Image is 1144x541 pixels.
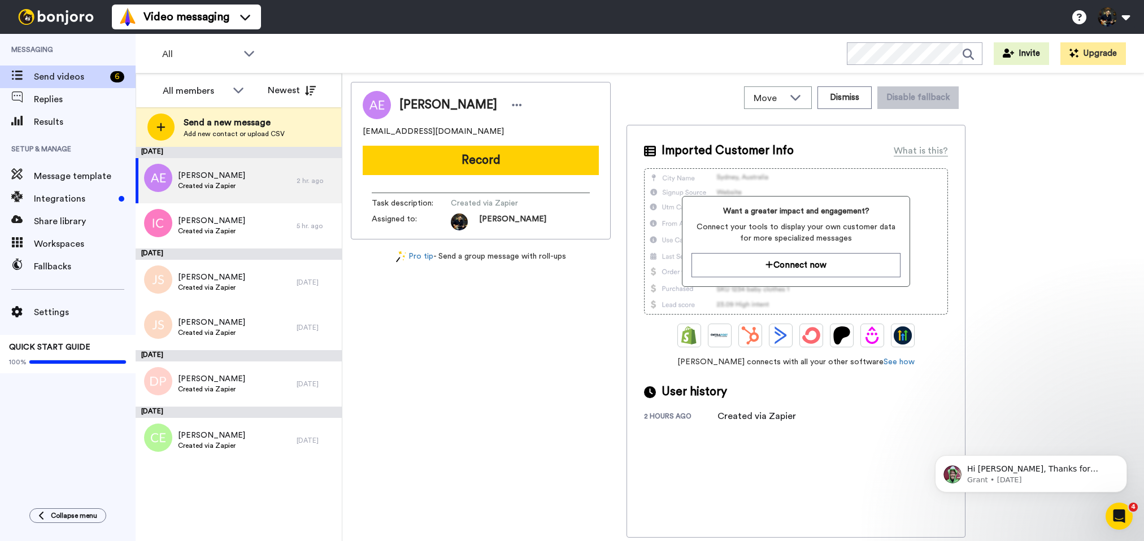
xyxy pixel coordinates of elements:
[34,237,136,251] span: Workspaces
[877,86,959,109] button: Disable fallback
[894,326,912,344] img: GoHighLevel
[178,226,245,235] span: Created via Zapier
[396,251,433,263] a: Pro tip
[51,511,97,520] span: Collapse menu
[833,326,851,344] img: Patreon
[178,317,245,328] span: [PERSON_NAME]
[49,33,195,132] span: Hi [PERSON_NAME], Thanks for installing our Chrome extension! Here's a quick help doc that shows ...
[9,343,90,351] span: QUICK START GUIDE
[662,383,727,400] span: User history
[994,42,1049,65] button: Invite
[297,379,336,389] div: [DATE]
[178,430,245,441] span: [PERSON_NAME]
[662,142,794,159] span: Imported Customer Info
[644,412,717,423] div: 2 hours ago
[451,198,558,209] span: Created via Zapier
[372,198,451,209] span: Task description :
[894,144,948,158] div: What is this?
[162,47,238,61] span: All
[297,278,336,287] div: [DATE]
[136,350,342,361] div: [DATE]
[144,424,172,452] img: ce.png
[144,265,172,294] img: js.png
[34,306,136,319] span: Settings
[136,407,342,418] div: [DATE]
[178,215,245,226] span: [PERSON_NAME]
[178,283,245,292] span: Created via Zapier
[802,326,820,344] img: ConvertKit
[1129,503,1138,512] span: 4
[297,221,336,230] div: 5 hr. ago
[34,215,136,228] span: Share library
[691,221,900,244] span: Connect your tools to display your own customer data for more specialized messages
[297,436,336,445] div: [DATE]
[741,326,759,344] img: Hubspot
[178,441,245,450] span: Created via Zapier
[691,206,900,217] span: Want a greater impact and engagement?
[754,91,784,105] span: Move
[259,79,324,102] button: Newest
[184,129,285,138] span: Add new contact or upload CSV
[34,192,114,206] span: Integrations
[884,358,915,366] a: See how
[863,326,881,344] img: Drip
[49,43,195,54] p: Message from Grant, sent 2d ago
[817,86,872,109] button: Dismiss
[918,431,1144,511] iframe: Intercom notifications message
[297,323,336,332] div: [DATE]
[34,169,136,183] span: Message template
[136,248,342,260] div: [DATE]
[178,272,245,283] span: [PERSON_NAME]
[34,93,136,106] span: Replies
[644,356,948,368] span: [PERSON_NAME] connects with all your other software
[9,357,27,367] span: 100%
[144,311,172,339] img: js.png
[363,146,599,175] button: Record
[680,326,698,344] img: Shopify
[184,116,285,129] span: Send a new message
[297,176,336,185] div: 2 hr. ago
[144,164,172,192] img: ae.png
[1060,42,1126,65] button: Upgrade
[34,260,136,273] span: Fallbacks
[363,91,391,119] img: Image of Aaron Engle
[29,508,106,523] button: Collapse menu
[351,251,611,263] div: - Send a group message with roll-ups
[34,70,106,84] span: Send videos
[144,367,172,395] img: dp.png
[451,213,468,230] img: 0c322ec7-88bd-4a8b-92f4-779921e5b245-1758899351.jpg
[399,97,497,114] span: [PERSON_NAME]
[711,326,729,344] img: Ontraport
[14,9,98,25] img: bj-logo-header-white.svg
[144,209,172,237] img: ic.png
[772,326,790,344] img: ActiveCampaign
[110,71,124,82] div: 6
[34,115,136,129] span: Results
[178,385,245,394] span: Created via Zapier
[143,9,229,25] span: Video messaging
[119,8,137,26] img: vm-color.svg
[363,126,504,137] span: [EMAIL_ADDRESS][DOMAIN_NAME]
[178,373,245,385] span: [PERSON_NAME]
[372,213,451,230] span: Assigned to:
[178,328,245,337] span: Created via Zapier
[479,213,546,230] span: [PERSON_NAME]
[178,181,245,190] span: Created via Zapier
[717,409,796,423] div: Created via Zapier
[178,170,245,181] span: [PERSON_NAME]
[163,84,227,98] div: All members
[396,251,406,263] img: magic-wand.svg
[1106,503,1133,530] iframe: Intercom live chat
[136,147,342,158] div: [DATE]
[691,253,900,277] button: Connect now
